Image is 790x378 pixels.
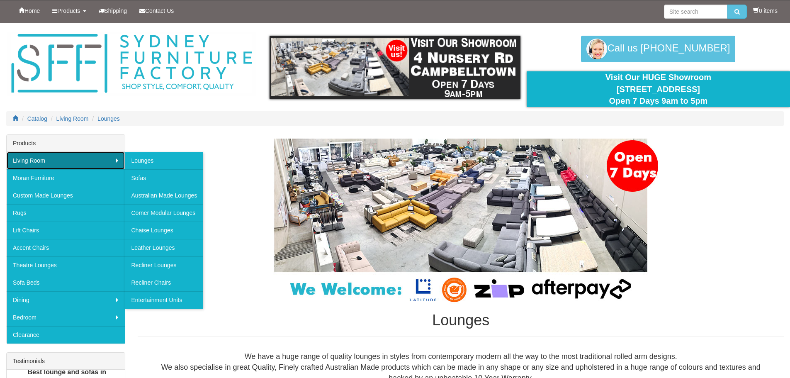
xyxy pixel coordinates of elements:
[92,0,134,21] a: Shipping
[27,115,47,122] a: Catalog
[57,7,80,14] span: Products
[24,7,40,14] span: Home
[7,274,125,291] a: Sofa Beds
[7,256,125,274] a: Theatre Lounges
[7,169,125,187] a: Moran Furniture
[270,36,520,99] img: showroom.gif
[7,353,125,370] div: Testimonials
[7,222,125,239] a: Lift Chairs
[7,187,125,204] a: Custom Made Lounges
[46,0,92,21] a: Products
[253,139,668,304] img: Lounges
[125,274,203,291] a: Recliner Chairs
[7,291,125,309] a: Dining
[125,256,203,274] a: Recliner Lounges
[12,0,46,21] a: Home
[97,115,120,122] a: Lounges
[125,239,203,256] a: Leather Lounges
[7,135,125,152] div: Products
[7,326,125,344] a: Clearance
[664,5,727,19] input: Site search
[7,309,125,326] a: Bedroom
[533,71,784,107] div: Visit Our HUGE Showroom [STREET_ADDRESS] Open 7 Days 9am to 5pm
[125,152,203,169] a: Lounges
[56,115,89,122] a: Living Room
[145,7,174,14] span: Contact Us
[125,169,203,187] a: Sofas
[125,291,203,309] a: Entertainment Units
[7,152,125,169] a: Living Room
[7,239,125,256] a: Accent Chairs
[105,7,127,14] span: Shipping
[753,7,778,15] li: 0 items
[125,204,203,222] a: Corner Modular Lounges
[125,222,203,239] a: Chaise Lounges
[125,187,203,204] a: Australian Made Lounges
[133,0,180,21] a: Contact Us
[138,312,784,329] h1: Lounges
[7,204,125,222] a: Rugs
[7,32,256,96] img: Sydney Furniture Factory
